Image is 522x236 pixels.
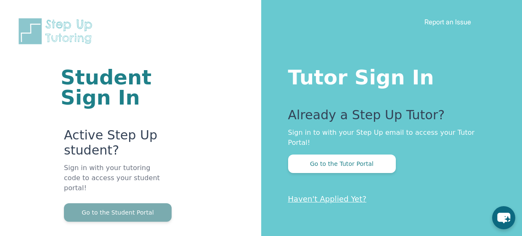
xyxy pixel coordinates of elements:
[64,128,160,163] p: Active Step Up student?
[492,206,515,229] button: chat-button
[17,17,98,46] img: Step Up Tutoring horizontal logo
[64,163,160,203] p: Sign in with your tutoring code to access your student portal!
[61,67,160,108] h1: Student Sign In
[424,18,471,26] a: Report an Issue
[64,203,172,222] button: Go to the Student Portal
[288,108,489,128] p: Already a Step Up Tutor?
[288,160,396,168] a: Go to the Tutor Portal
[288,128,489,148] p: Sign in to with your Step Up email to access your Tutor Portal!
[288,194,367,203] a: Haven't Applied Yet?
[288,64,489,87] h1: Tutor Sign In
[64,208,172,216] a: Go to the Student Portal
[288,155,396,173] button: Go to the Tutor Portal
